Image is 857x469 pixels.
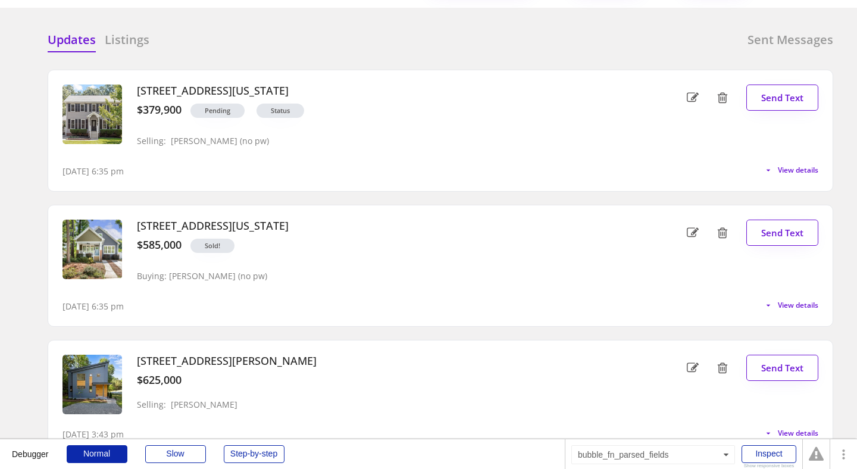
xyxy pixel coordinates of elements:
[746,85,818,111] button: Send Text
[12,439,49,458] div: Debugger
[137,355,633,368] h3: [STREET_ADDRESS][PERSON_NAME]
[62,220,122,279] img: 20250827174111946291000000-o.jpg
[778,430,818,437] span: View details
[137,104,182,117] div: $379,900
[746,220,818,246] button: Send Text
[742,445,796,463] div: Inspect
[137,136,269,146] div: Selling: [PERSON_NAME] (no pw)
[145,445,206,463] div: Slow
[62,301,124,312] div: [DATE] 6:35 pm
[62,85,122,144] img: 20250724172752824132000000-o.jpg
[137,374,182,387] div: $625,000
[62,165,124,177] div: [DATE] 6:35 pm
[137,220,633,233] h3: [STREET_ADDRESS][US_STATE]
[62,429,124,440] div: [DATE] 3:43 pm
[48,32,96,48] h6: Updates
[764,429,818,438] button: View details
[778,302,818,309] span: View details
[746,355,818,381] button: Send Text
[764,165,818,175] button: View details
[747,32,833,48] h6: Sent Messages
[190,104,245,118] button: Pending
[67,445,127,463] div: Normal
[224,445,284,463] div: Step-by-step
[137,239,182,252] div: $585,000
[742,464,796,468] div: Show responsive boxes
[764,301,818,310] button: View details
[137,271,267,282] div: Buying: [PERSON_NAME] (no pw)
[778,167,818,174] span: View details
[62,355,122,414] img: 5778785116069557547.jpg
[571,445,735,464] div: bubble_fn_parsed_fields
[105,32,149,48] h6: Listings
[257,104,304,118] button: Status
[190,239,234,253] button: Sold!
[137,400,237,410] div: Selling: [PERSON_NAME]
[137,85,633,98] h3: [STREET_ADDRESS][US_STATE]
